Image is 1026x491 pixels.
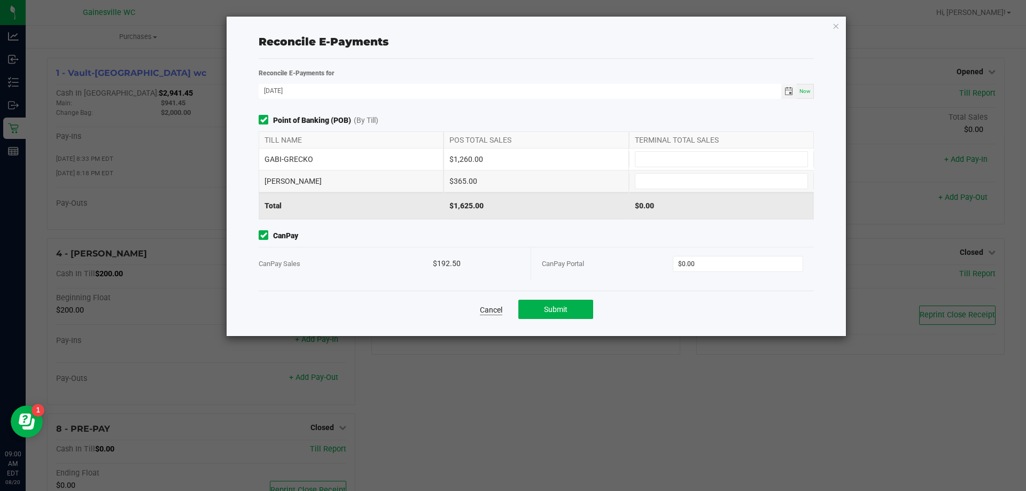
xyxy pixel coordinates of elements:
[259,170,444,192] div: [PERSON_NAME]
[259,260,300,268] span: CanPay Sales
[259,34,814,50] div: Reconcile E-Payments
[444,192,628,219] div: $1,625.00
[273,115,351,126] strong: Point of Banking (POB)
[259,84,781,97] input: Date
[354,115,378,126] span: (By Till)
[259,115,273,126] form-toggle: Include in reconciliation
[11,406,43,438] iframe: Resource center
[799,88,811,94] span: Now
[480,305,502,315] a: Cancel
[444,170,628,192] div: $365.00
[259,149,444,170] div: GABI-GRECKO
[259,192,444,219] div: Total
[259,230,273,241] form-toggle: Include in reconciliation
[32,404,44,417] iframe: Resource center unread badge
[259,132,444,148] div: TILL NAME
[259,69,335,77] strong: Reconcile E-Payments for
[542,260,584,268] span: CanPay Portal
[444,149,628,170] div: $1,260.00
[273,230,298,241] strong: CanPay
[629,132,814,148] div: TERMINAL TOTAL SALES
[781,84,797,99] span: Toggle calendar
[544,305,568,314] span: Submit
[433,247,520,280] div: $192.50
[444,132,628,148] div: POS TOTAL SALES
[629,192,814,219] div: $0.00
[518,300,593,319] button: Submit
